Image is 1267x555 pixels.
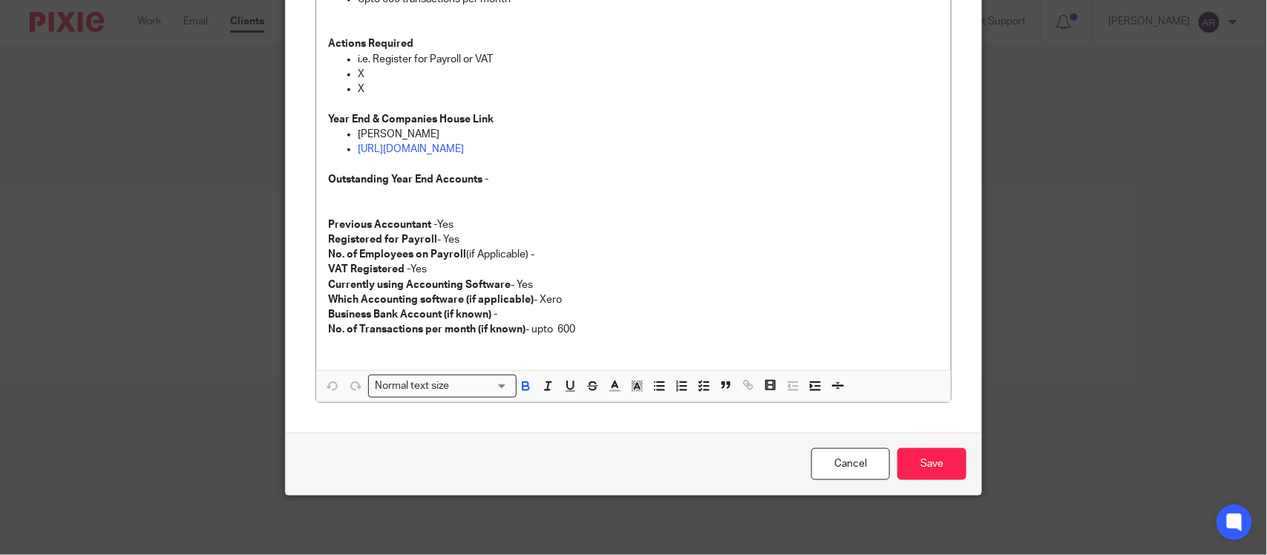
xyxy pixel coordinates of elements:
[328,264,410,275] strong: VAT Registered -
[328,232,939,247] p: - Yes
[328,292,939,307] p: - Xero
[358,144,464,154] a: [URL][DOMAIN_NAME]
[358,127,939,142] p: [PERSON_NAME]
[328,220,437,230] strong: Previous Accountant -
[328,247,939,262] p: (if Applicable) -
[328,295,534,305] strong: Which Accounting software (if applicable)
[328,309,497,320] strong: Business Bank Account (if known) -
[328,174,488,185] strong: Outstanding Year End Accounts -
[328,217,939,232] p: Yes
[358,52,939,67] p: i.e. Register for Payroll or VAT
[358,82,939,96] p: X
[328,249,466,260] strong: No. of Employees on Payroll
[328,234,437,245] strong: Registered for Payroll
[897,448,966,480] input: Save
[328,39,413,49] strong: Actions Required
[454,378,508,394] input: Search for option
[328,277,939,292] p: - Yes
[368,375,517,398] div: Search for option
[328,280,511,290] strong: Currently using Accounting Software
[811,448,890,480] a: Cancel
[328,322,939,337] p: - upto 600
[328,262,939,277] p: Yes
[328,114,494,125] strong: Year End & Companies House Link
[372,378,453,394] span: Normal text size
[328,324,526,335] strong: No. of Transactions per month (if known)
[358,67,939,82] p: X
